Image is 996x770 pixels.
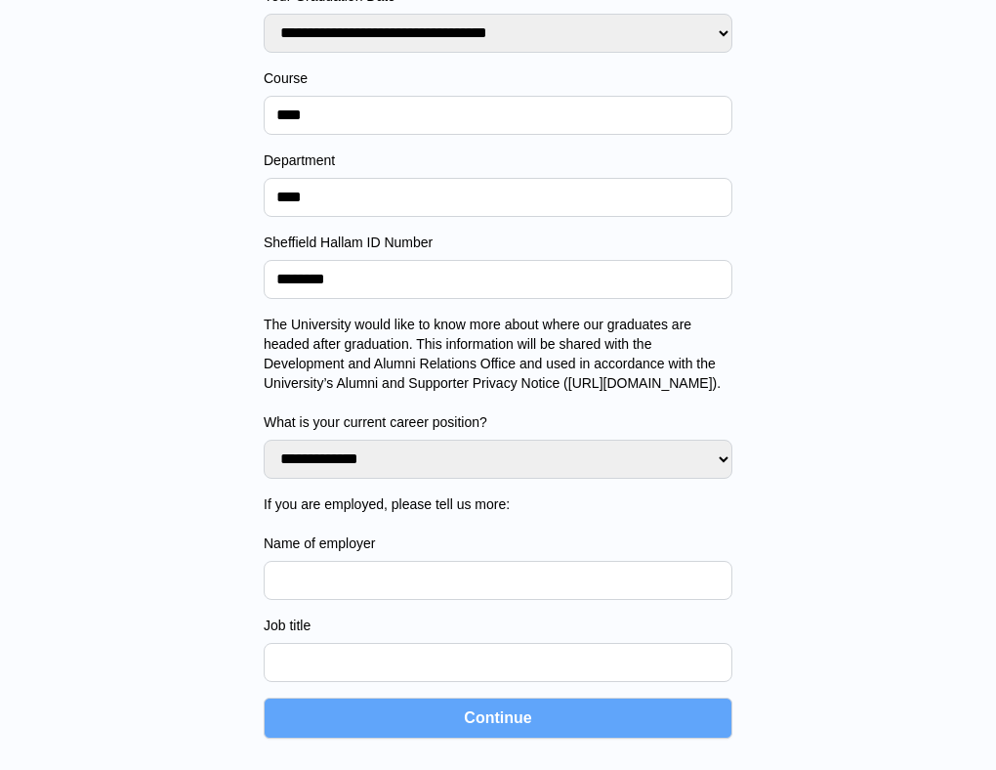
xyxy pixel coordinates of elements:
[264,233,732,252] label: Sheffield Hallam ID Number
[264,150,732,170] label: Department
[264,494,732,553] label: If you are employed, please tell us more: Name of employer
[264,616,732,635] label: Job title
[264,68,732,88] label: Course
[264,698,732,739] button: Continue
[264,315,732,432] label: The University would like to know more about where our graduates are headed after graduation. Thi...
